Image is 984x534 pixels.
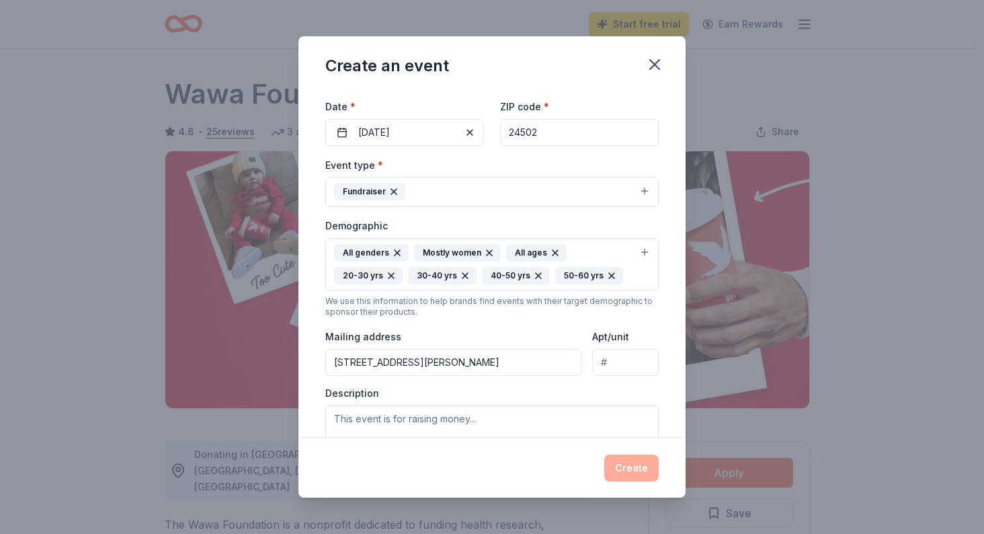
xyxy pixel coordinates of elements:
[325,296,659,317] div: We use this information to help brands find events with their target demographic to sponsor their...
[500,100,549,114] label: ZIP code
[325,159,383,172] label: Event type
[325,219,388,233] label: Demographic
[506,244,567,262] div: All ages
[592,349,659,376] input: #
[334,267,403,284] div: 20-30 yrs
[325,387,379,400] label: Description
[555,267,623,284] div: 50-60 yrs
[325,100,484,114] label: Date
[325,119,484,146] button: [DATE]
[408,267,477,284] div: 30-40 yrs
[334,183,405,200] div: Fundraiser
[414,244,501,262] div: Mostly women
[592,330,629,344] label: Apt/unit
[325,55,449,77] div: Create an event
[325,349,581,376] input: Enter a US address
[482,267,550,284] div: 40-50 yrs
[325,177,659,206] button: Fundraiser
[334,244,409,262] div: All genders
[325,238,659,291] button: All gendersMostly womenAll ages20-30 yrs30-40 yrs40-50 yrs50-60 yrs
[325,330,401,344] label: Mailing address
[500,119,659,146] input: 12345 (U.S. only)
